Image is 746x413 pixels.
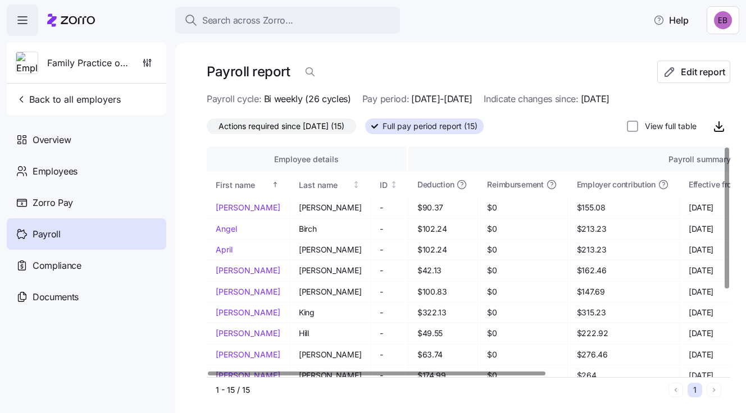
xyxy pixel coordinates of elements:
span: Back to all employers [16,93,121,106]
span: $276.46 [577,349,670,360]
span: [PERSON_NAME] [299,349,361,360]
span: Bi weekly (26 cycles) [264,92,351,106]
a: [PERSON_NAME] [216,265,280,276]
span: Effective from [689,179,738,190]
span: Birch [299,223,361,235]
span: $63.74 [417,349,468,360]
button: 1 [688,383,702,397]
a: [PERSON_NAME] [216,349,280,360]
span: - [380,307,399,318]
span: $315.23 [577,307,670,318]
span: $0 [487,202,558,213]
label: View full table [638,121,697,132]
div: Not sorted [390,181,398,189]
span: [PERSON_NAME] [299,370,361,381]
span: [DATE]-[DATE] [411,92,472,106]
span: - [380,244,399,255]
span: $174.99 [417,370,468,381]
span: Hill [299,328,361,339]
span: $42.13 [417,265,468,276]
span: $213.23 [577,223,670,235]
span: Edit report [681,65,725,79]
span: Deduction [417,179,454,190]
span: - [380,202,399,213]
span: $0 [487,223,558,235]
span: Full pay period report (15) [383,119,477,134]
span: [PERSON_NAME] [299,244,361,255]
span: [PERSON_NAME] [299,202,361,213]
a: [PERSON_NAME] [216,370,280,381]
img: Employer logo [16,52,38,75]
span: Payroll [33,227,61,241]
span: $222.92 [577,328,670,339]
span: $0 [487,328,558,339]
button: Previous page [668,383,683,397]
span: Overview [33,133,71,147]
button: Search across Zorro... [175,7,400,34]
span: [PERSON_NAME] [299,286,361,297]
span: Employer contribution [577,179,656,190]
span: $90.37 [417,202,468,213]
span: $49.55 [417,328,468,339]
span: Documents [33,290,79,304]
a: Compliance [7,250,166,281]
span: King [299,307,361,318]
th: IDNot sorted [371,172,408,198]
span: $102.24 [417,244,468,255]
div: First name [216,179,270,191]
span: $0 [487,370,558,381]
span: $162.46 [577,265,670,276]
button: Edit report [657,61,730,83]
th: First nameSorted ascending [207,172,290,198]
span: - [380,223,399,235]
span: Employees [33,164,78,178]
span: Indicate changes since: [484,92,579,106]
a: [PERSON_NAME] [216,286,280,297]
span: Help [653,13,689,27]
button: Next page [707,383,721,397]
span: Reimbursement [487,179,543,190]
a: Documents [7,281,166,313]
span: - [380,265,399,276]
a: [PERSON_NAME] [216,202,280,213]
span: Search across Zorro... [202,13,293,27]
a: [PERSON_NAME] [216,307,280,318]
div: Sorted ascending [271,181,279,189]
div: Employee details [216,153,398,166]
span: Compliance [33,259,81,273]
a: [PERSON_NAME] [216,328,280,339]
h1: Payroll report [207,63,290,80]
span: $102.24 [417,223,468,235]
span: $0 [487,349,558,360]
span: Family Practice of Booneville Inc [47,56,128,70]
div: 1 - 15 / 15 [216,384,664,396]
button: Help [644,9,698,31]
a: April [216,244,280,255]
img: e893a1d701ecdfe11b8faa3453cd5ce7 [714,11,732,29]
span: $0 [487,307,558,318]
a: Employees [7,155,166,187]
span: $147.69 [577,286,670,297]
div: Last name [299,179,351,191]
span: $155.08 [577,202,670,213]
a: Angel [216,223,280,235]
span: $100.83 [417,286,468,297]
span: Actions required since [DATE] (15) [219,119,344,134]
span: $0 [487,286,558,297]
a: Zorro Pay [7,187,166,218]
span: Zorro Pay [33,196,73,210]
span: $322.13 [417,307,468,318]
span: [DATE] [581,92,609,106]
span: Payroll cycle: [207,92,262,106]
span: $0 [487,265,558,276]
span: Pay period: [362,92,409,106]
span: - [380,328,399,339]
th: Last nameNot sorted [290,172,371,198]
button: Back to all employers [11,88,125,111]
a: Payroll [7,218,166,250]
span: - [380,286,399,297]
div: Not sorted [352,181,360,189]
div: ID [380,179,388,191]
span: [PERSON_NAME] [299,265,361,276]
span: $264 [577,370,670,381]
